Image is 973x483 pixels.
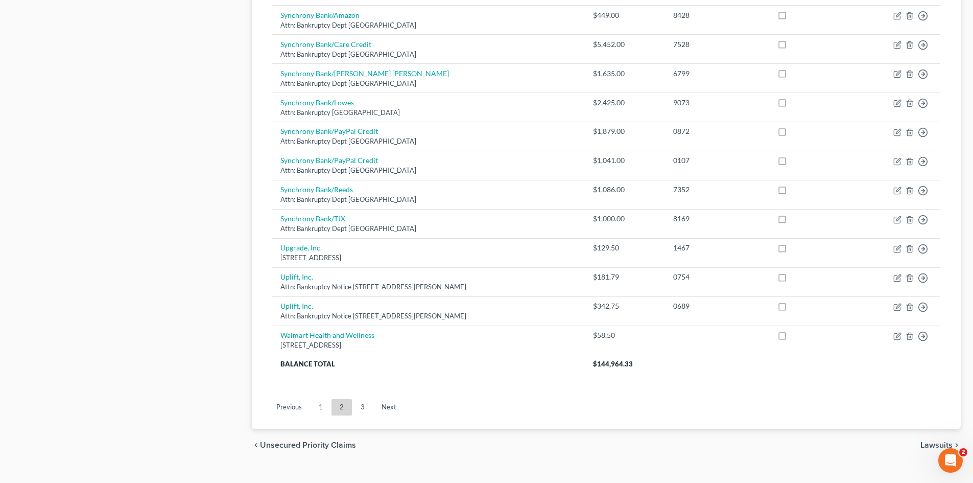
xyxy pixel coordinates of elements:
[673,155,761,166] div: 0107
[593,185,657,195] div: $1,086.00
[352,399,373,416] a: 3
[280,243,322,252] a: Upgrade, Inc.
[953,441,961,449] i: chevron_right
[373,399,405,416] a: Next
[280,340,576,350] div: [STREET_ADDRESS]
[593,155,657,166] div: $1,041.00
[673,301,761,311] div: 0689
[280,195,576,204] div: Attn: Bankruptcy Dept [GEOGRAPHIC_DATA]
[593,39,657,50] div: $5,452.00
[920,441,953,449] span: Lawsuits
[959,448,967,456] span: 2
[280,214,345,223] a: Synchrony Bank/TJX
[673,10,761,20] div: 8428
[673,272,761,282] div: 0754
[280,224,576,234] div: Attn: Bankruptcy Dept [GEOGRAPHIC_DATA]
[280,127,378,135] a: Synchrony Bank/PayPal Credit
[260,441,356,449] span: Unsecured Priority Claims
[938,448,963,473] iframe: Intercom live chat
[280,69,449,78] a: Synchrony Bank/[PERSON_NAME] [PERSON_NAME]
[673,185,761,195] div: 7352
[673,39,761,50] div: 7528
[593,330,657,340] div: $58.50
[673,214,761,224] div: 8169
[593,10,657,20] div: $449.00
[593,301,657,311] div: $342.75
[280,185,353,194] a: Synchrony Bank/Reeds
[280,282,576,292] div: Attn: Bankruptcy Notice [STREET_ADDRESS][PERSON_NAME]
[311,399,331,416] a: 1
[268,399,310,416] a: Previous
[280,272,313,281] a: Uplift, Inc.
[673,68,761,79] div: 6799
[593,68,657,79] div: $1,635.00
[280,331,374,339] a: Walmart Health and Wellness
[593,272,657,282] div: $181.79
[280,50,576,59] div: Attn: Bankruptcy Dept [GEOGRAPHIC_DATA]
[280,79,576,88] div: Attn: Bankruptcy Dept [GEOGRAPHIC_DATA]
[252,441,356,449] button: chevron_left Unsecured Priority Claims
[280,311,576,321] div: Attn: Bankruptcy Notice [STREET_ADDRESS][PERSON_NAME]
[252,441,260,449] i: chevron_left
[593,360,633,368] span: $144,964.33
[280,136,576,146] div: Attn: Bankruptcy Dept [GEOGRAPHIC_DATA]
[920,441,961,449] button: Lawsuits chevron_right
[673,98,761,108] div: 9073
[673,243,761,253] div: 1467
[280,108,576,118] div: Attn: Bankruptcy [GEOGRAPHIC_DATA]
[280,253,576,263] div: [STREET_ADDRESS]
[272,355,584,373] th: Balance Total
[331,399,352,416] a: 2
[673,126,761,136] div: 0872
[280,40,371,49] a: Synchrony Bank/Care Credit
[280,302,313,310] a: Uplift, Inc.
[280,20,576,30] div: Attn: Bankruptcy Dept [GEOGRAPHIC_DATA]
[280,98,354,107] a: Synchrony Bank/Lowes
[593,214,657,224] div: $1,000.00
[593,98,657,108] div: $2,425.00
[280,166,576,175] div: Attn: Bankruptcy Dept [GEOGRAPHIC_DATA]
[593,243,657,253] div: $129.50
[280,156,378,165] a: Synchrony Bank/PayPal Credit
[593,126,657,136] div: $1,879.00
[280,11,360,19] a: Synchrony Bank/Amazon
